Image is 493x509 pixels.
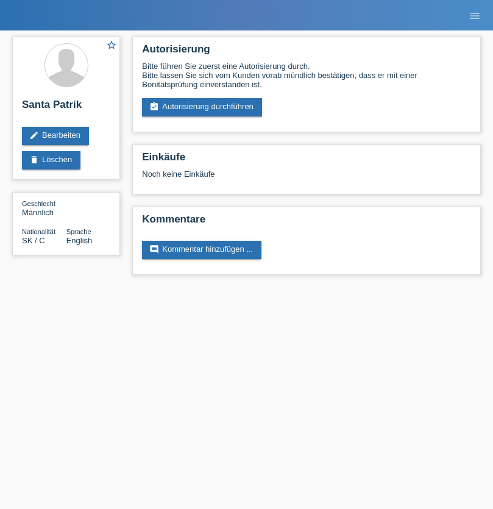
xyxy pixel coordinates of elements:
[66,236,93,245] span: English
[142,98,262,116] a: assignment_turned_inAutorisierung durchführen
[469,10,481,22] i: menu
[142,62,471,89] div: Bitte führen Sie zuerst eine Autorisierung durch. Bitte lassen Sie sich vom Kunden vorab mündlich...
[142,213,471,232] h2: Kommentare
[142,169,471,188] div: Noch keine Einkäufe
[142,241,261,259] a: commentKommentar hinzufügen ...
[106,40,117,51] i: star_border
[22,236,45,245] span: Slowakei / C / 11.06.2019
[106,40,117,52] a: star_border
[29,130,39,140] i: edit
[22,127,89,145] a: editBearbeiten
[142,151,471,169] h2: Einkäufe
[22,151,80,169] a: deleteLöschen
[66,228,91,235] span: Sprache
[149,244,159,254] i: comment
[149,102,159,112] i: assignment_turned_in
[142,43,471,62] h2: Autorisierung
[463,12,487,19] a: menu
[22,200,55,207] span: Geschlecht
[22,228,55,235] span: Nationalität
[29,155,39,165] i: delete
[22,99,110,117] h2: Santa Patrik
[22,199,66,217] div: Männlich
